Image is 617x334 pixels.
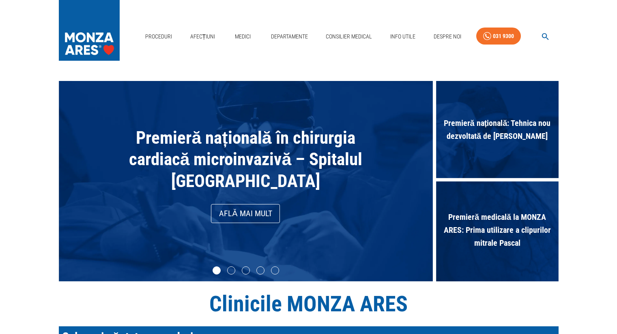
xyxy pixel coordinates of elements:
[436,113,559,147] span: Premieră națională: Tehnica nou dezvoltată de [PERSON_NAME]
[142,28,175,45] a: Proceduri
[242,266,250,274] li: slide item 3
[227,266,235,274] li: slide item 2
[211,204,280,223] a: Află mai mult
[187,28,219,45] a: Afecțiuni
[436,206,559,253] span: Premieră medicală la MONZA ARES: Prima utilizare a clipurilor mitrale Pascal
[322,28,375,45] a: Consilier Medical
[387,28,419,45] a: Info Utile
[271,266,279,274] li: slide item 5
[268,28,311,45] a: Departamente
[230,28,256,45] a: Medici
[436,181,559,282] div: Premieră medicală la MONZA ARES: Prima utilizare a clipurilor mitrale Pascal
[436,81,559,181] div: Premieră națională: Tehnica nou dezvoltată de [PERSON_NAME]
[129,128,363,191] span: Premieră națională în chirurgia cardiacă microinvazivă – Spitalul [GEOGRAPHIC_DATA]
[59,291,559,317] h1: Clinicile MONZA ARES
[430,28,464,45] a: Despre Noi
[256,266,264,274] li: slide item 4
[213,266,221,274] li: slide item 1
[476,28,521,45] a: 031 9300
[493,31,514,41] div: 031 9300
